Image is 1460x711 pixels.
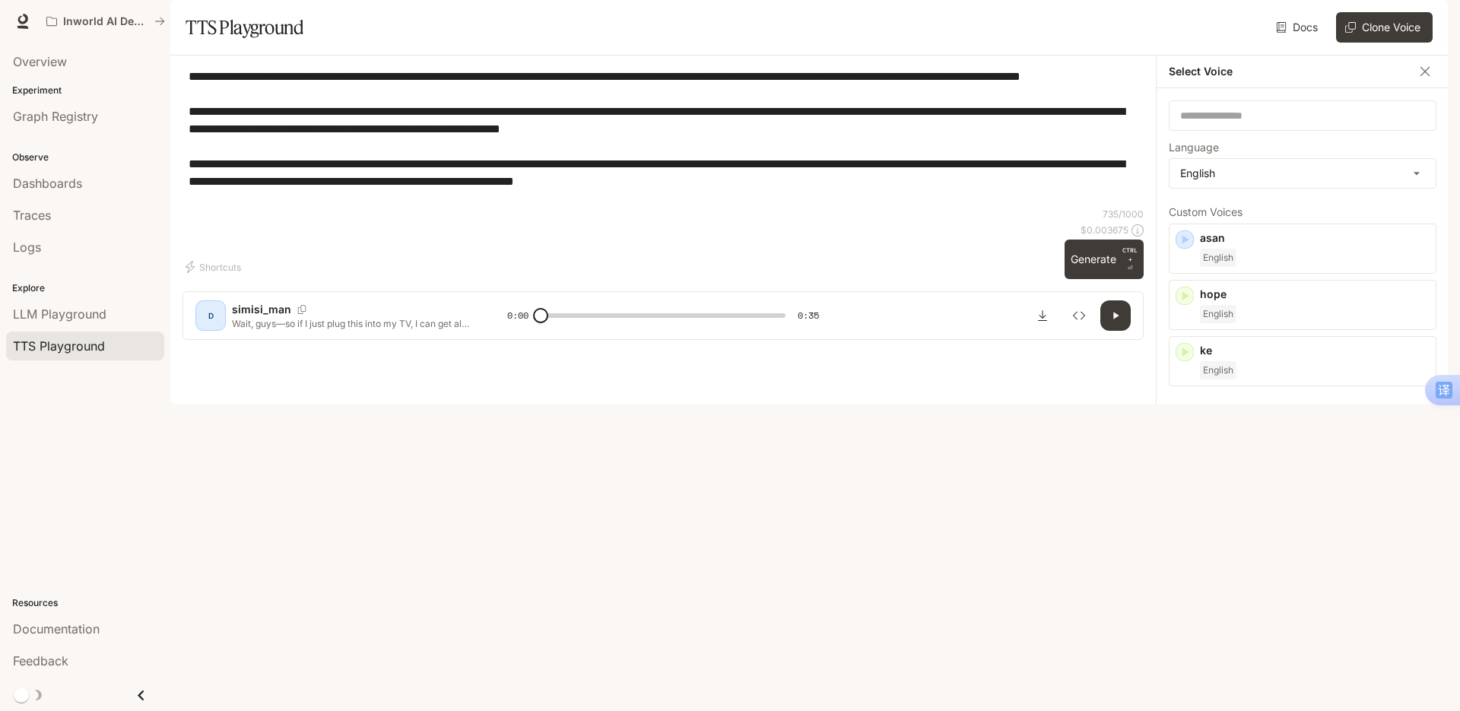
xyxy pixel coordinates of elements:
p: ke [1200,343,1430,358]
div: D [198,303,223,328]
p: CTRL + [1122,246,1138,264]
button: GenerateCTRL +⏎ [1065,240,1144,279]
p: Wait, guys—so if I just plug this into my TV, I can get all those channels like old-school cable?... [232,317,471,330]
span: 0:00 [507,308,528,323]
button: All workspaces [40,6,172,37]
p: asan [1200,230,1430,246]
h1: TTS Playground [186,12,303,43]
button: Shortcuts [182,255,247,279]
button: Download audio [1027,300,1058,331]
p: simisi_man [232,302,291,317]
p: Language [1169,142,1219,153]
div: English [1170,159,1436,188]
span: 0:35 [798,308,819,323]
p: hope [1200,287,1430,302]
a: Docs [1273,12,1324,43]
p: ⏎ [1122,246,1138,273]
p: Inworld AI Demos [63,15,148,28]
span: English [1200,305,1236,323]
button: Copy Voice ID [291,305,313,314]
span: English [1200,361,1236,379]
button: Inspect [1064,300,1094,331]
p: Custom Voices [1169,207,1436,217]
span: English [1200,249,1236,267]
button: Clone Voice [1336,12,1433,43]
